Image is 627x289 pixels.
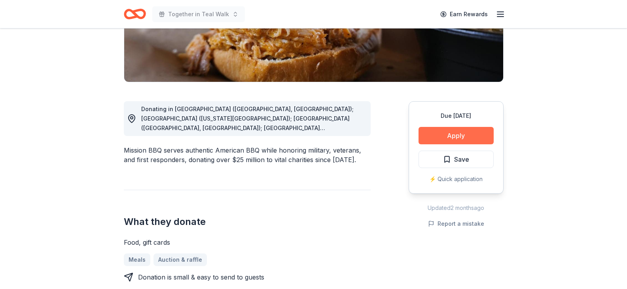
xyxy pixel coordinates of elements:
[428,219,484,229] button: Report a mistake
[419,151,494,168] button: Save
[124,253,150,266] a: Meals
[436,7,493,21] a: Earn Rewards
[124,145,371,164] div: Mission BBQ serves authentic American BBQ while honoring military, veterans, and first responders...
[124,5,146,23] a: Home
[419,127,494,144] button: Apply
[138,272,264,282] div: Donation is small & easy to send to guests
[409,203,504,213] div: Updated 2 months ago
[419,174,494,184] div: ⚡️ Quick application
[152,6,245,22] button: Together in Teal Walk
[168,9,229,19] span: Together in Teal Walk
[153,253,207,266] a: Auction & raffle
[419,111,494,121] div: Due [DATE]
[124,215,371,228] h2: What they donate
[124,238,371,247] div: Food, gift cards
[454,154,469,164] span: Save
